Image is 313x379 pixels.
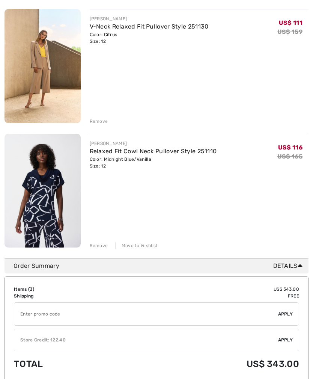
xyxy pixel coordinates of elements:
img: Relaxed Fit Cowl Neck Pullover Style 251110 [5,134,81,248]
span: US$ 111 [279,20,302,27]
s: US$ 159 [277,29,302,36]
div: Store Credit: 122.40 [14,337,278,344]
span: Details [273,262,305,271]
span: Apply [278,311,293,318]
div: Color: Citrus Size: 12 [90,32,209,45]
span: Apply [278,337,293,344]
td: Total [14,352,116,377]
div: Remove [90,243,108,249]
div: [PERSON_NAME] [90,140,217,147]
div: [PERSON_NAME] [90,16,209,23]
td: US$ 343.00 [116,352,299,377]
div: Move to Wishlist [115,243,158,249]
input: Promo code [14,303,278,326]
a: V-Neck Relaxed Fit Pullover Style 251130 [90,23,209,30]
td: Free [116,293,299,300]
div: Remove [90,118,108,125]
div: Color: Midnight Blue/Vanilla Size: 12 [90,156,217,170]
span: US$ 116 [278,144,302,151]
td: US$ 343.00 [116,286,299,293]
div: Order Summary [14,262,305,271]
span: 3 [30,287,33,292]
td: Items ( ) [14,286,116,293]
s: US$ 165 [277,153,302,160]
td: Shipping [14,293,116,300]
a: Relaxed Fit Cowl Neck Pullover Style 251110 [90,148,217,155]
img: V-Neck Relaxed Fit Pullover Style 251130 [5,9,81,124]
